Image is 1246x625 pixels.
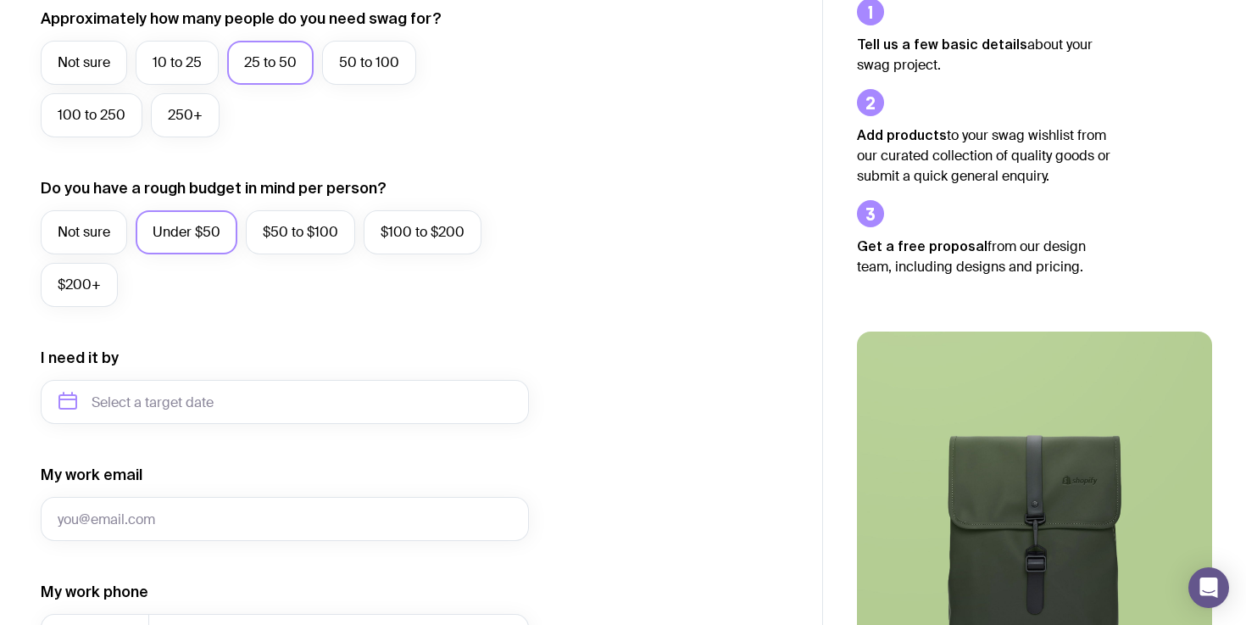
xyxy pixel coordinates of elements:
p: from our design team, including designs and pricing. [857,236,1111,277]
label: I need it by [41,348,119,368]
label: Under $50 [136,210,237,254]
strong: Get a free proposal [857,238,987,254]
p: about your swag project. [857,34,1111,75]
label: $100 to $200 [364,210,481,254]
label: 10 to 25 [136,41,219,85]
label: $50 to $100 [246,210,355,254]
label: My work email [41,465,142,485]
label: 50 to 100 [322,41,416,85]
label: Approximately how many people do you need swag for? [41,8,442,29]
input: you@email.com [41,497,529,541]
label: My work phone [41,582,148,602]
label: $200+ [41,263,118,307]
strong: Tell us a few basic details [857,36,1027,52]
label: Not sure [41,41,127,85]
strong: Add products [857,127,947,142]
label: 250+ [151,93,220,137]
label: 100 to 250 [41,93,142,137]
input: Select a target date [41,380,529,424]
label: 25 to 50 [227,41,314,85]
label: Do you have a rough budget in mind per person? [41,178,387,198]
div: Open Intercom Messenger [1188,567,1229,608]
p: to your swag wishlist from our curated collection of quality goods or submit a quick general enqu... [857,125,1111,187]
label: Not sure [41,210,127,254]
